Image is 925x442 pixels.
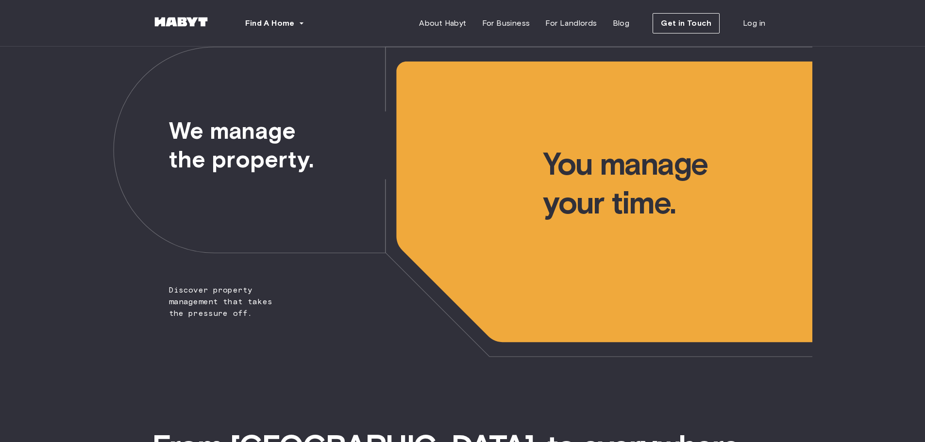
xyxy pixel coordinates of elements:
a: For Landlords [538,14,605,33]
span: You manage your time. [543,47,812,222]
img: Habyt [152,17,210,27]
span: About Habyt [419,17,466,29]
span: For Landlords [545,17,597,29]
a: Blog [605,14,638,33]
a: For Business [474,14,538,33]
span: Find A Home [245,17,295,29]
span: Log in [743,17,765,29]
span: Discover property management that takes the pressure off. [113,47,291,319]
a: About Habyt [411,14,474,33]
button: Get in Touch [653,13,720,33]
span: For Business [482,17,530,29]
button: Find A Home [237,14,312,33]
span: Blog [613,17,630,29]
img: we-make-moves-not-waiting-lists [113,47,812,357]
span: Get in Touch [661,17,711,29]
a: Log in [735,14,773,33]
